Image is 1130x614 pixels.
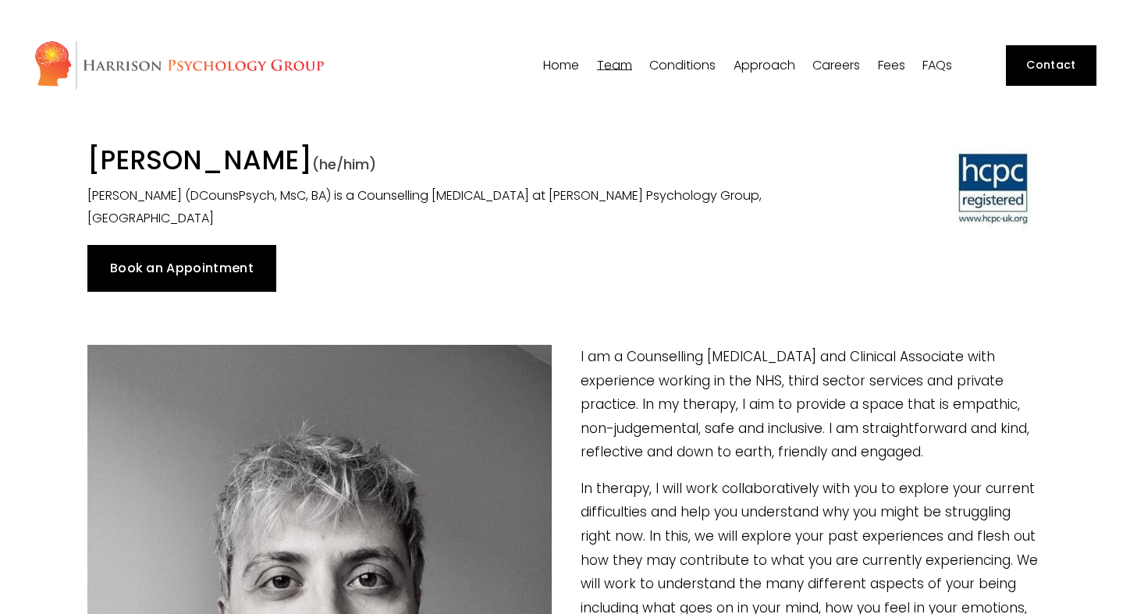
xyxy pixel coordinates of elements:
[87,245,277,292] a: Book an Appointment
[87,185,798,230] p: [PERSON_NAME] (DCounsPsych, MsC, BA) is a Counselling [MEDICAL_DATA] at [PERSON_NAME] Psychology ...
[649,58,716,73] a: folder dropdown
[649,59,716,72] span: Conditions
[922,58,952,73] a: FAQs
[543,58,579,73] a: Home
[734,59,795,72] span: Approach
[597,59,632,72] span: Team
[34,40,325,91] img: Harrison Psychology Group
[87,345,1043,464] p: I am a Counselling [MEDICAL_DATA] and Clinical Associate with experience working in the NHS, thir...
[878,58,905,73] a: Fees
[734,58,795,73] a: folder dropdown
[312,154,376,174] span: (he/him)
[1006,45,1096,86] a: Contact
[812,58,860,73] a: Careers
[87,144,798,181] h1: [PERSON_NAME]
[597,58,632,73] a: folder dropdown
